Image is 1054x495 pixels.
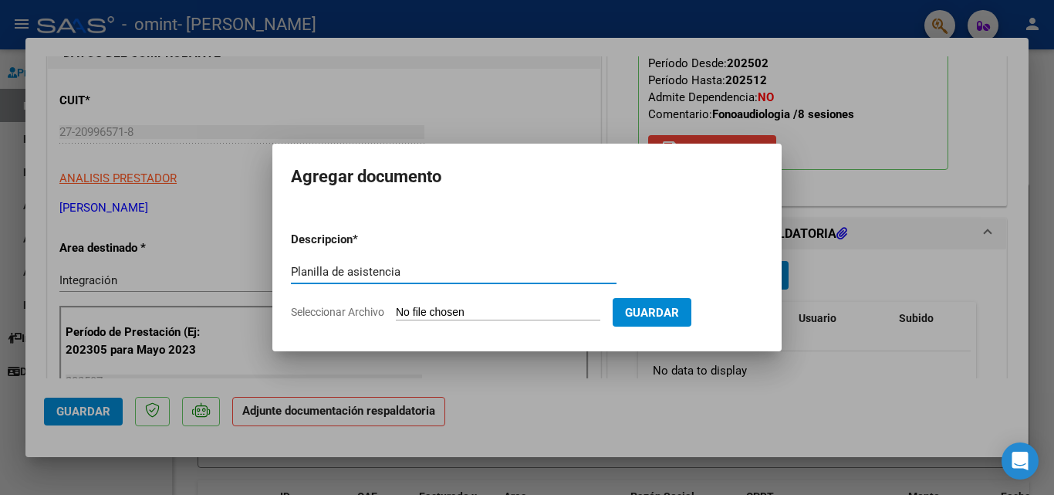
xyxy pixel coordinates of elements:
div: Open Intercom Messenger [1002,442,1039,480]
span: Seleccionar Archivo [291,306,384,318]
p: Descripcion [291,231,433,249]
button: Guardar [613,298,691,327]
span: Guardar [625,306,679,320]
h2: Agregar documento [291,162,763,192]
